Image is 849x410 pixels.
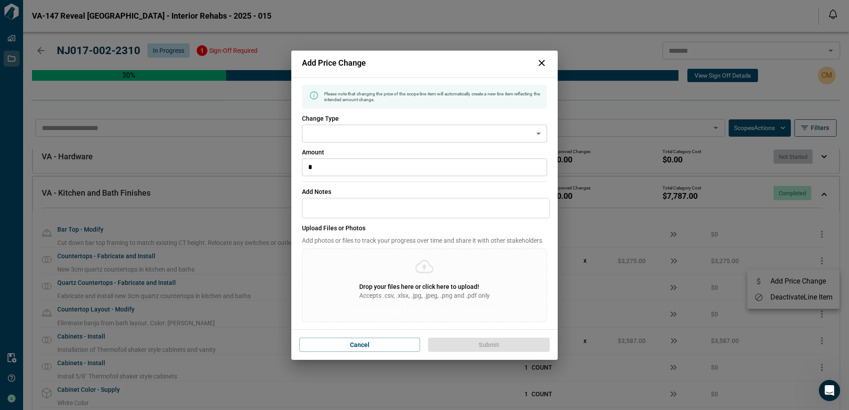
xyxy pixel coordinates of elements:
[302,59,366,67] span: Add Price Change
[302,148,547,157] span: Amount
[302,236,547,245] span: Add photos or files to track your progress over time and share it with other stakeholders
[302,224,547,233] span: Upload Files or Photos
[359,283,479,290] span: Drop your files here or click here to upload!
[359,291,490,300] span: Accepts .csv, .xlsx, .jpg, .jpeg, .png and .pdf only
[350,340,369,349] span: Cancel
[819,380,840,401] iframe: Intercom live chat
[353,305,496,316] p: Upload only .jpg .png .jpeg .csv .pdf .xlsx Files*
[299,338,420,352] button: Cancel
[324,87,540,106] div: Please note that changing the price of the scope line item will automatically create a new line i...
[302,187,550,196] span: Add Notes
[302,114,547,123] span: Change Type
